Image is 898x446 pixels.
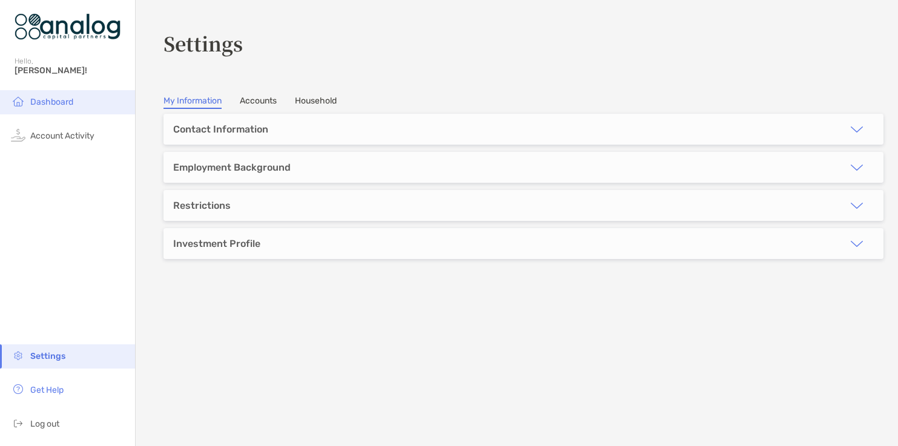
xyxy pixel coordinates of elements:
h3: Settings [163,29,883,57]
img: settings icon [11,348,25,362]
div: Employment Background [173,162,291,173]
img: logout icon [11,416,25,430]
div: Investment Profile [173,238,260,249]
img: activity icon [11,128,25,142]
span: Log out [30,419,59,429]
div: Restrictions [173,200,231,211]
span: [PERSON_NAME]! [15,65,128,76]
span: Account Activity [30,131,94,141]
img: icon arrow [850,122,864,137]
span: Get Help [30,385,64,395]
img: Zoe Logo [15,5,121,48]
a: Accounts [240,96,277,109]
img: icon arrow [850,237,864,251]
span: Dashboard [30,97,73,107]
img: icon arrow [850,160,864,175]
a: Household [295,96,337,109]
img: household icon [11,94,25,108]
div: Contact Information [173,123,268,135]
img: get-help icon [11,382,25,396]
img: icon arrow [850,198,864,213]
span: Settings [30,351,65,361]
a: My Information [163,96,222,109]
